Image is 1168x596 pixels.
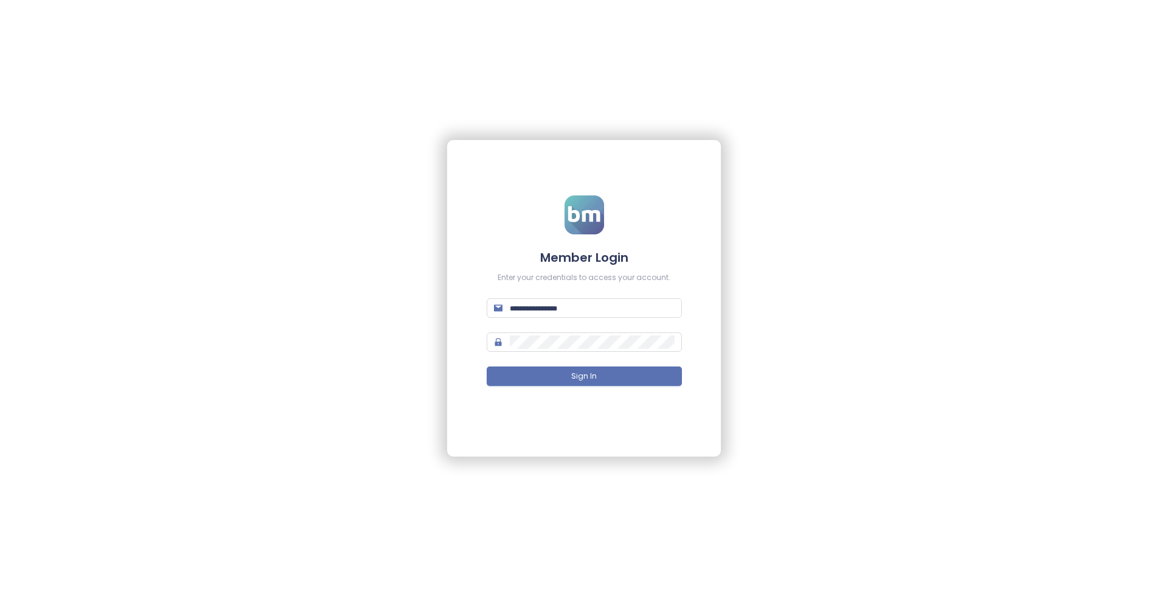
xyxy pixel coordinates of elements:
h4: Member Login [487,249,682,266]
button: Sign In [487,366,682,386]
div: Enter your credentials to access your account. [487,272,682,284]
span: Sign In [571,371,597,382]
span: mail [494,304,502,312]
span: lock [494,338,502,346]
img: logo [565,195,604,234]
